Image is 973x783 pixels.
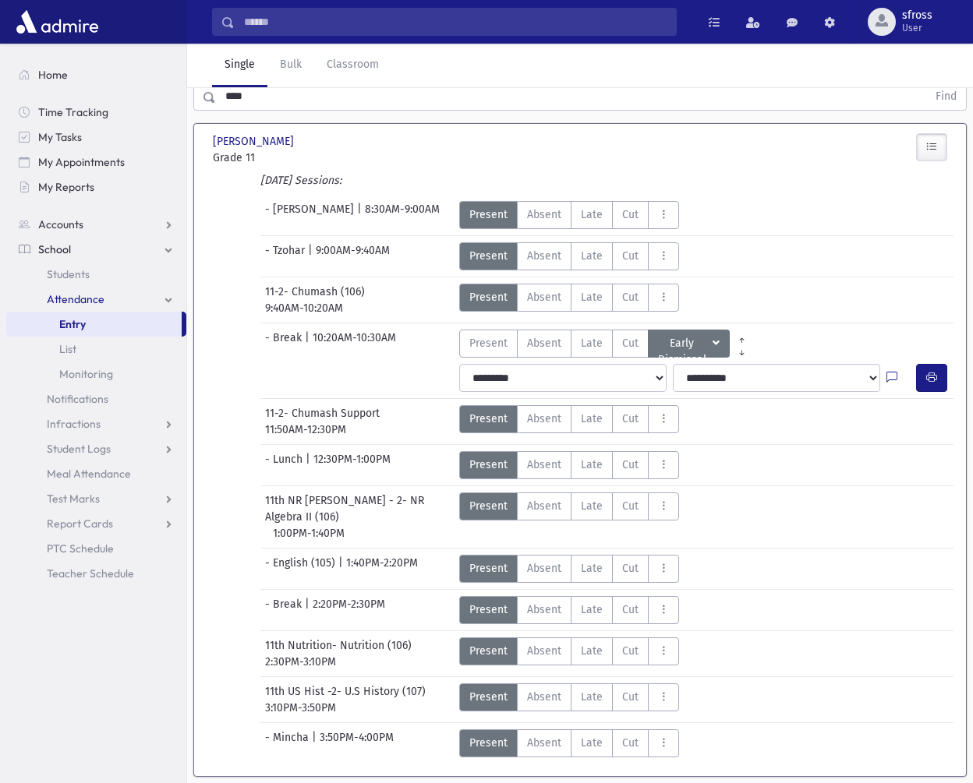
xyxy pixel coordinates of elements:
[47,467,131,481] span: Meal Attendance
[469,643,508,659] span: Present
[469,457,508,473] span: Present
[365,201,440,229] span: 8:30AM-9:00AM
[59,317,86,331] span: Entry
[581,560,603,577] span: Late
[459,451,679,479] div: AttTypes
[313,330,396,358] span: 10:20AM-10:30AM
[47,417,101,431] span: Infractions
[6,436,186,461] a: Student Logs
[6,386,186,411] a: Notifications
[313,451,391,479] span: 12:30PM-1:00PM
[265,405,383,421] span: 11-2- Chumash Support
[47,517,113,531] span: Report Cards
[581,411,603,427] span: Late
[47,492,100,506] span: Test Marks
[59,367,113,381] span: Monitoring
[469,411,508,427] span: Present
[622,601,639,618] span: Cut
[622,289,639,305] span: Cut
[527,560,561,577] span: Absent
[527,206,561,223] span: Absent
[38,155,125,169] span: My Appointments
[265,654,336,670] span: 2:30PM-3:10PM
[581,735,603,751] span: Late
[338,555,346,583] span: |
[47,392,108,406] span: Notifications
[47,267,90,281] span: Students
[316,242,390,270] span: 9:00AM-9:40AM
[6,561,186,586] a: Teacher Schedule
[902,22,932,34] span: User
[38,217,83,231] span: Accounts
[622,498,639,514] span: Cut
[47,442,111,456] span: Student Logs
[314,44,391,87] a: Classroom
[622,248,639,264] span: Cut
[305,596,313,624] span: |
[6,150,186,175] a: My Appointments
[6,536,186,561] a: PTC Schedule
[527,411,561,427] span: Absent
[527,689,561,705] span: Absent
[730,330,754,342] a: All Prior
[622,560,639,577] span: Cut
[265,729,312,757] span: - Mincha
[6,125,186,150] a: My Tasks
[6,212,186,237] a: Accounts
[622,643,639,659] span: Cut
[12,6,102,37] img: AdmirePro
[469,735,508,751] span: Present
[527,289,561,305] span: Absent
[581,601,603,618] span: Late
[581,206,603,223] span: Late
[6,237,186,262] a: School
[38,180,94,194] span: My Reports
[527,457,561,473] span: Absent
[622,411,639,427] span: Cut
[305,330,313,358] span: |
[527,735,561,751] span: Absent
[469,248,508,264] span: Present
[459,596,679,624] div: AttTypes
[459,729,679,757] div: AttTypes
[459,284,679,312] div: AttTypes
[265,284,368,300] span: 11-2- Chumash (106)
[6,511,186,536] a: Report Cards
[459,555,679,583] div: AttTypes
[265,330,305,358] span: - Break
[265,492,447,525] span: 11th NR [PERSON_NAME] - 2- NR Algebra II (106)
[265,451,306,479] span: - Lunch
[581,643,603,659] span: Late
[47,566,134,580] span: Teacher Schedule
[581,289,603,305] span: Late
[312,729,320,757] span: |
[313,596,385,624] span: 2:20PM-2:30PM
[6,262,186,287] a: Students
[265,683,429,700] span: 11th US Hist -2- U.S History (107)
[265,637,415,654] span: 11th Nutrition- Nutrition (106)
[265,201,357,229] span: - [PERSON_NAME]
[6,486,186,511] a: Test Marks
[38,130,82,144] span: My Tasks
[658,335,709,352] span: Early Dismissal
[6,461,186,486] a: Meal Attendance
[265,596,305,624] span: - Break
[527,643,561,659] span: Absent
[459,330,754,358] div: AttTypes
[926,83,966,110] button: Find
[265,421,346,438] span: 11:50AM-12:30PM
[469,601,508,618] span: Present
[320,729,394,757] span: 3:50PM-4:00PM
[622,335,639,351] span: Cut
[6,287,186,312] a: Attendance
[581,248,603,264] span: Late
[469,689,508,705] span: Present
[902,9,932,22] span: sfross
[581,335,603,351] span: Late
[459,405,679,433] div: AttTypes
[38,242,71,256] span: School
[357,201,365,229] span: |
[622,689,639,705] span: Cut
[59,342,76,356] span: List
[6,100,186,125] a: Time Tracking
